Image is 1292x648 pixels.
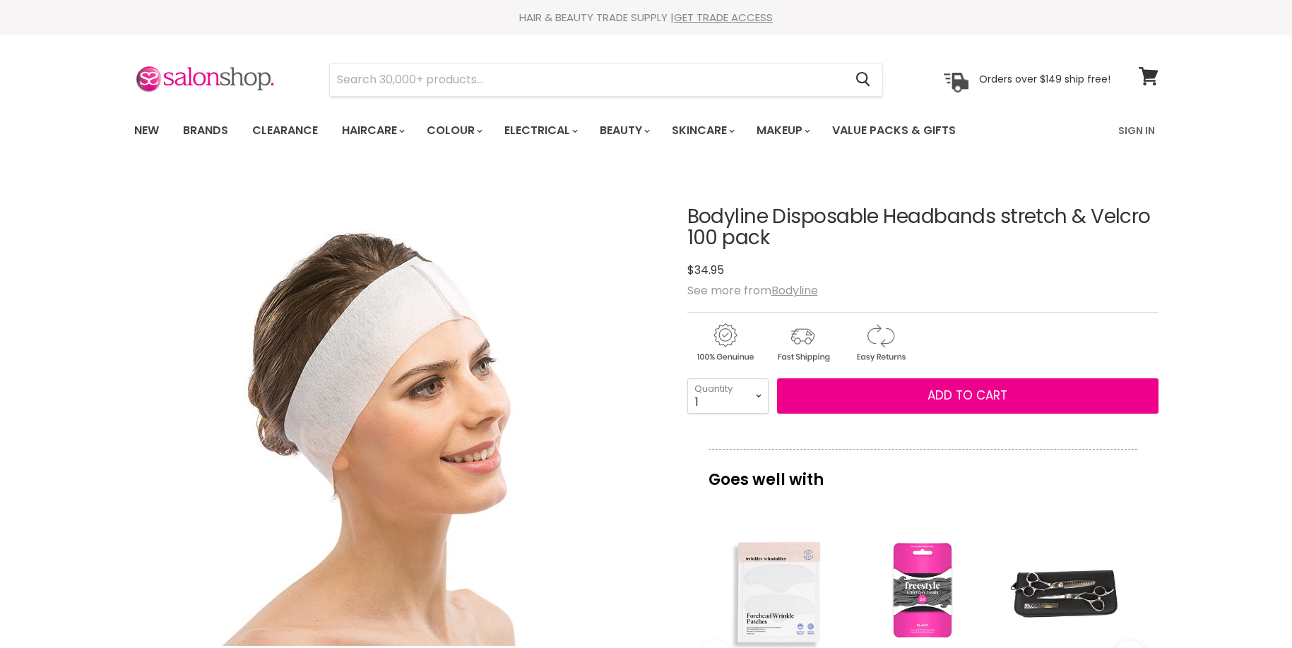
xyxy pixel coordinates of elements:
[771,282,818,299] a: Bodyline
[242,116,328,145] a: Clearance
[661,116,743,145] a: Skincare
[843,321,918,364] img: returns.gif
[172,116,239,145] a: Brands
[687,206,1158,250] h1: Bodyline Disposable Headbands stretch & Velcro 100 pack
[687,378,769,414] select: Quantity
[687,262,724,278] span: $34.95
[416,116,491,145] a: Colour
[845,64,882,96] button: Search
[117,110,1176,151] nav: Main
[746,116,819,145] a: Makeup
[329,63,883,97] form: Product
[687,282,818,299] span: See more from
[979,73,1110,85] p: Orders over $149 ship free!
[494,116,586,145] a: Electrical
[674,10,773,25] a: GET TRADE ACCESS
[709,449,1137,496] p: Goes well with
[1110,116,1163,145] a: Sign In
[331,116,413,145] a: Haircare
[765,321,840,364] img: shipping.gif
[822,116,966,145] a: Value Packs & Gifts
[124,116,170,145] a: New
[117,11,1176,25] div: HAIR & BEAUTY TRADE SUPPLY |
[777,378,1158,414] button: Add to cart
[330,64,845,96] input: Search
[589,116,658,145] a: Beauty
[687,321,762,364] img: genuine.gif
[1221,582,1278,634] iframe: Gorgias live chat messenger
[186,222,610,646] img: Bodyline Disposable Headbands stretch & Velcro 100 pack
[927,387,1007,404] span: Add to cart
[124,110,1038,151] ul: Main menu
